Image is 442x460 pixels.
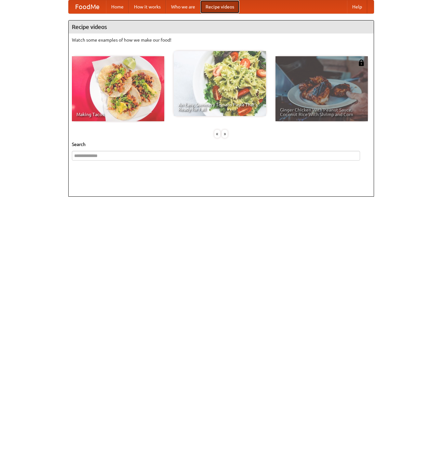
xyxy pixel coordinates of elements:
img: 483408.png [358,59,365,66]
span: Making Tacos [76,112,160,117]
span: An Easy, Summery Tomato Pasta That's Ready for Fall [178,102,261,112]
h5: Search [72,141,370,148]
div: » [222,130,228,138]
a: How it works [129,0,166,13]
h4: Recipe videos [69,20,374,33]
a: FoodMe [69,0,106,13]
div: « [214,130,220,138]
a: Who we are [166,0,200,13]
a: Help [347,0,367,13]
a: An Easy, Summery Tomato Pasta That's Ready for Fall [174,51,266,116]
p: Watch some examples of how we make our food! [72,37,370,43]
a: Making Tacos [72,56,164,121]
a: Home [106,0,129,13]
a: Recipe videos [200,0,239,13]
